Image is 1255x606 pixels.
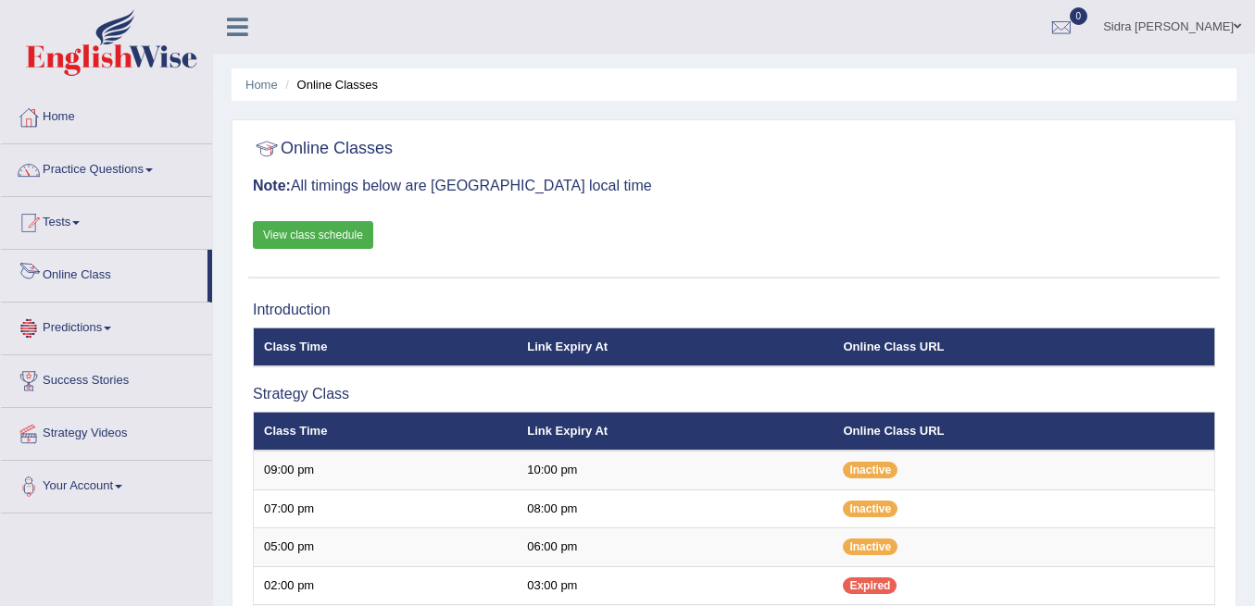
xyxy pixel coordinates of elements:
th: Online Class URL [833,328,1214,366]
a: Home [1,92,212,138]
h2: Online Classes [253,135,393,163]
th: Link Expiry At [517,328,833,366]
span: Inactive [843,538,897,555]
a: Strategy Videos [1,408,212,454]
a: Your Account [1,461,212,507]
a: Tests [1,197,212,243]
a: Home [245,78,278,92]
a: Practice Questions [1,144,212,191]
b: Note: [253,178,291,193]
td: 09:00 pm [254,451,518,489]
a: Success Stories [1,355,212,402]
th: Online Class URL [833,412,1214,451]
span: Expired [843,577,897,594]
h3: Strategy Class [253,386,1215,402]
a: Predictions [1,303,212,349]
th: Link Expiry At [517,412,833,451]
td: 05:00 pm [254,528,518,567]
td: 02:00 pm [254,566,518,605]
th: Class Time [254,328,518,366]
td: 06:00 pm [517,528,833,567]
h3: All timings below are [GEOGRAPHIC_DATA] local time [253,178,1215,194]
th: Class Time [254,412,518,451]
a: View class schedule [253,221,373,249]
span: Inactive [843,462,897,478]
td: 07:00 pm [254,489,518,528]
a: Online Class [1,250,207,296]
span: 0 [1070,7,1088,25]
td: 08:00 pm [517,489,833,528]
span: Inactive [843,501,897,517]
h3: Introduction [253,302,1215,318]
li: Online Classes [281,76,378,93]
td: 10:00 pm [517,451,833,489]
td: 03:00 pm [517,566,833,605]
